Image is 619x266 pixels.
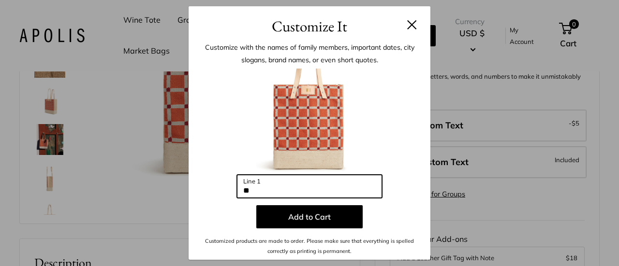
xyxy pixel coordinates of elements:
iframe: Sign Up via Text for Offers [8,229,103,258]
button: Add to Cart [256,205,363,228]
img: customizer-prod [256,69,363,175]
h3: Customize It [203,15,416,38]
p: Customize with the names of family members, important dates, city slogans, brand names, or even s... [203,41,416,66]
p: Customized products are made to order. Please make sure that everything is spelled correctly as p... [203,236,416,256]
